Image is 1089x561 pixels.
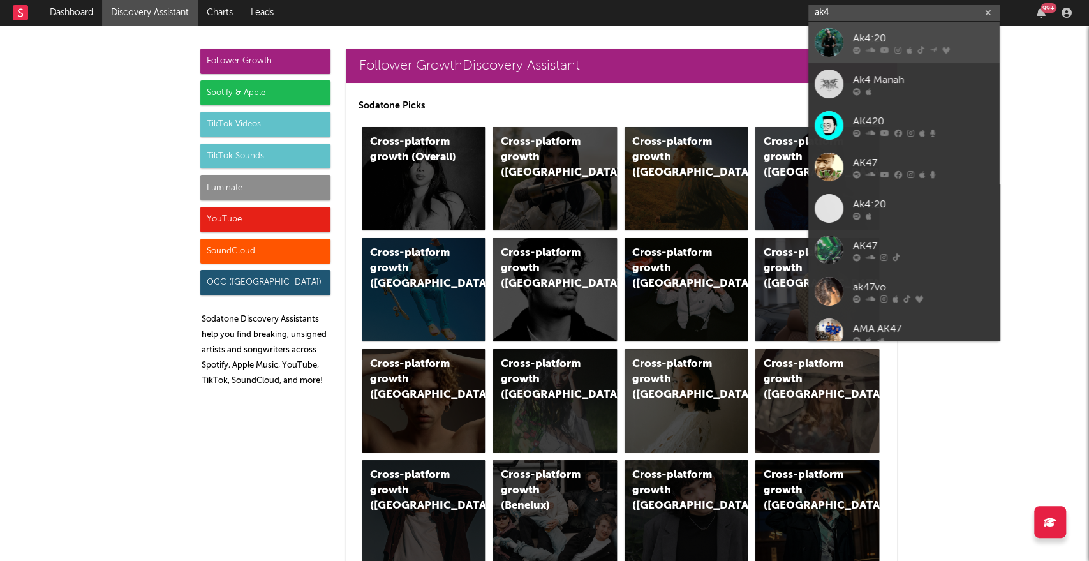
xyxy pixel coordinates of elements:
div: Ak4 Manah [853,72,993,87]
p: Sodatone Discovery Assistants help you find breaking, unsigned artists and songwriters across Spo... [202,312,330,389]
div: Cross-platform growth ([GEOGRAPHIC_DATA]) [501,357,588,403]
div: 99 + [1041,3,1056,13]
a: Cross-platform growth (Overall) [362,127,486,230]
div: Ak4:20 [853,31,993,46]
a: Cross-platform growth ([GEOGRAPHIC_DATA]) [755,238,879,341]
div: TikTok Videos [200,112,330,137]
a: Cross-platform growth ([GEOGRAPHIC_DATA]) [362,238,486,341]
div: Cross-platform growth ([GEOGRAPHIC_DATA]) [370,468,457,514]
a: Ak4 Manah [808,63,1000,105]
div: AK420 [853,114,993,129]
div: Cross-platform growth ([GEOGRAPHIC_DATA]) [763,357,850,403]
div: Cross-platform growth ([GEOGRAPHIC_DATA]/GSA) [632,246,719,292]
div: AK47 [853,238,993,253]
a: Cross-platform growth ([GEOGRAPHIC_DATA]) [625,127,748,230]
div: OCC ([GEOGRAPHIC_DATA]) [200,270,330,295]
div: Cross-platform growth ([GEOGRAPHIC_DATA]) [763,135,850,181]
a: Cross-platform growth ([GEOGRAPHIC_DATA]/GSA) [625,238,748,341]
div: TikTok Sounds [200,144,330,169]
p: Sodatone Picks [359,98,884,114]
div: SoundCloud [200,239,330,264]
a: AMA AK47 [808,312,1000,354]
div: Cross-platform growth ([GEOGRAPHIC_DATA]) [632,468,719,514]
button: 99+ [1037,8,1046,18]
a: Follower GrowthDiscovery Assistant [346,49,897,83]
div: Ak4:20 [853,197,993,212]
a: Cross-platform growth ([GEOGRAPHIC_DATA]) [625,349,748,453]
a: Cross-platform growth ([GEOGRAPHIC_DATA]) [362,349,486,453]
div: Cross-platform growth (Overall) [370,135,457,165]
a: Cross-platform growth ([GEOGRAPHIC_DATA]) [493,127,617,230]
div: Cross-platform growth ([GEOGRAPHIC_DATA]) [763,468,850,514]
div: YouTube [200,207,330,232]
div: Cross-platform growth ([GEOGRAPHIC_DATA]) [501,135,588,181]
div: Cross-platform growth ([GEOGRAPHIC_DATA]) [370,246,457,292]
a: Cross-platform growth ([GEOGRAPHIC_DATA]) [755,349,879,453]
a: AK47 [808,146,1000,188]
div: AK47 [853,155,993,170]
div: Cross-platform growth (Benelux) [501,468,588,514]
div: Cross-platform growth ([GEOGRAPHIC_DATA]) [370,357,457,403]
div: Cross-platform growth ([GEOGRAPHIC_DATA]) [501,246,588,292]
a: Cross-platform growth ([GEOGRAPHIC_DATA]) [755,127,879,230]
input: Search for artists [808,5,1000,21]
div: Luminate [200,175,330,200]
a: AK420 [808,105,1000,146]
div: Follower Growth [200,49,330,74]
div: Cross-platform growth ([GEOGRAPHIC_DATA]) [632,357,719,403]
div: Spotify & Apple [200,80,330,106]
a: Cross-platform growth ([GEOGRAPHIC_DATA]) [493,349,617,453]
div: Cross-platform growth ([GEOGRAPHIC_DATA]) [632,135,719,181]
div: AMA AK47 [853,321,993,336]
a: Ak4:20 [808,22,1000,63]
a: Cross-platform growth ([GEOGRAPHIC_DATA]) [493,238,617,341]
a: ak47vo [808,271,1000,312]
div: ak47vo [853,280,993,295]
a: Ak4:20 [808,188,1000,229]
a: AK47 [808,229,1000,271]
div: Cross-platform growth ([GEOGRAPHIC_DATA]) [763,246,850,292]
